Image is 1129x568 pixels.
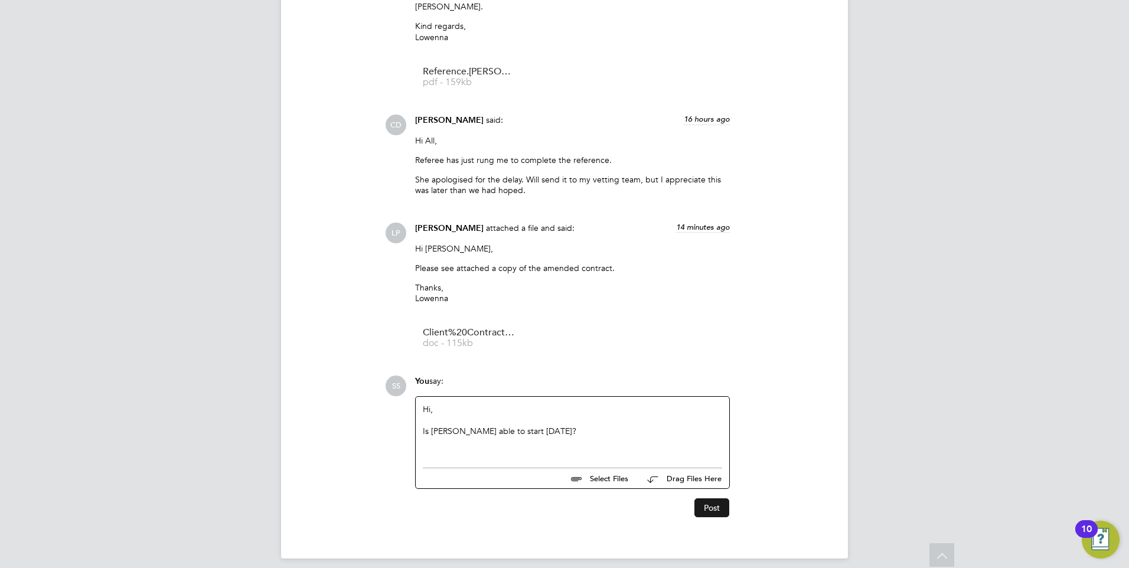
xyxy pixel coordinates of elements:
[415,155,730,165] p: Referee has just rung me to complete the reference.
[684,114,730,124] span: 16 hours ago
[415,282,730,303] p: Thanks, Lowenna
[1081,529,1092,544] div: 10
[486,223,575,233] span: attached a file and said:
[386,376,406,396] span: SS
[423,67,517,76] span: Reference.[PERSON_NAME]%[DOMAIN_NAME]%20Mark's%20West%20Essex%20Catholic%20School.[DATE]-[DATE].OP
[423,67,517,87] a: Reference.[PERSON_NAME]%[DOMAIN_NAME]%20Mark's%20West%20Essex%20Catholic%20School.[DATE]-[DATE].O...
[486,115,503,125] span: said:
[423,328,517,337] span: Client%20Contract387
[415,174,730,195] p: She apologised for the delay. Will send it to my vetting team, but I appreciate this was later th...
[415,21,730,42] p: Kind regards, Lowenna
[415,135,730,146] p: Hi All,
[1082,521,1120,559] button: Open Resource Center, 10 new notifications
[415,376,730,396] div: say:
[415,376,429,386] span: You
[386,115,406,135] span: CD
[694,498,729,517] button: Post
[415,115,484,125] span: [PERSON_NAME]
[386,223,406,243] span: LP
[676,222,730,232] span: 14 minutes ago
[415,243,730,254] p: Hi [PERSON_NAME],
[415,263,730,273] p: Please see attached a copy of the amended contract.
[638,466,722,491] button: Drag Files Here
[423,339,517,348] span: doc - 115kb
[423,328,517,348] a: Client%20Contract387 doc - 115kb
[423,78,517,87] span: pdf - 159kb
[423,426,722,436] div: Is [PERSON_NAME] able to start [DATE]?
[423,404,722,455] div: Hi,
[415,223,484,233] span: [PERSON_NAME]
